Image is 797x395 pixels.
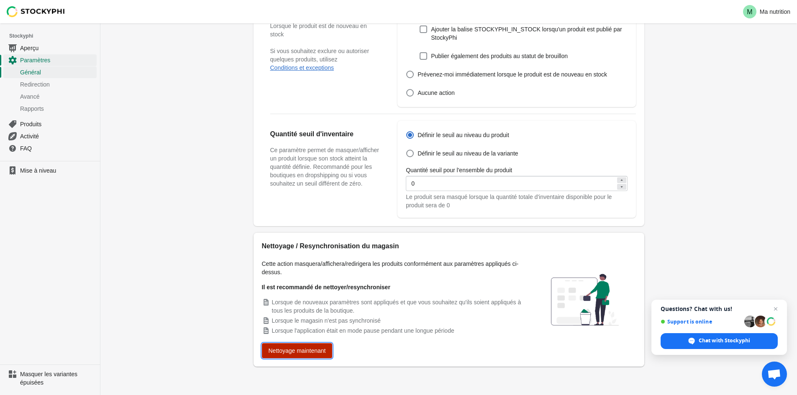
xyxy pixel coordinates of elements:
[406,194,612,209] font: Le produit sera masqué lorsque la quantité totale d'inventaire disponible pour le produit sera de 0
[270,64,334,71] button: Conditions et exceptions
[20,133,39,140] font: Activité
[762,362,787,387] a: Open chat
[269,347,326,354] font: Nettoyage maintenant
[3,78,97,90] a: Redirection
[3,42,97,54] a: Aperçu
[747,8,752,15] text: M
[270,48,369,63] font: Si vous souhaitez exclure ou autoriser quelques produits, utilisez
[20,145,32,152] font: FAQ
[3,118,97,130] a: Produits
[20,93,39,100] font: Avancé
[431,26,622,41] font: Ajouter la balise STOCKYPHI_IN_STOCK lorsqu'un produit est publié par StockyPhi
[418,132,509,138] font: Définir le seuil au niveau du produit
[20,81,50,88] font: Redirection
[7,6,65,17] img: Stockyphi
[3,90,97,102] a: Avancé
[3,66,97,78] a: Général
[272,327,454,334] font: Lorsque l'application était en mode pause pendant une longue période
[740,3,794,20] button: Avatar avec les initiales MMa nutrition
[262,284,390,291] font: Il est recommandé de nettoyer/resynchroniser
[3,165,97,176] a: Mise à niveau
[3,142,97,154] a: FAQ
[661,306,778,312] span: Questions? Chat with us!
[661,319,741,325] span: Support is online
[661,333,778,349] span: Chat with Stockyphi
[270,147,379,187] font: Ce paramètre permet de masquer/afficher un produit lorsque son stock atteint la quantité définie....
[20,121,41,127] font: Produits
[20,69,41,76] font: Général
[9,33,33,39] font: Stockyphi
[270,130,354,138] font: Quantité seuil d'inventaire
[262,343,333,358] button: Nettoyage maintenant
[699,337,750,344] span: Chat with Stockyphi
[3,130,97,142] a: Activité
[418,89,455,96] font: Aucune action
[262,260,519,275] font: Cette action masquera/affichera/redirigera les produits conformément aux paramètres appliqués ci-...
[272,317,381,324] font: Lorsque le magasin n'est pas synchronisé
[262,242,399,250] font: Nettoyage / Resynchronisation du magasin
[20,45,38,51] font: Aperçu
[406,167,512,173] font: Quantité seuil pour l'ensemble du produit
[272,299,521,314] font: Lorsque de nouveaux paramètres sont appliqués et que vous souhaitez qu'ils soient appliqués à tou...
[20,105,44,112] font: Rapports
[760,8,790,15] font: Ma nutrition
[20,371,77,386] font: Masquer les variantes épuisées
[20,57,50,64] font: Paramètres
[743,5,756,18] span: Avatar avec les initiales M
[3,368,97,388] a: Masquer les variantes épuisées
[418,150,518,157] font: Définir le seuil au niveau de la variante
[20,167,56,174] font: Mise à niveau
[3,102,97,115] a: Rapports
[3,54,97,66] a: Paramètres
[431,53,568,59] font: Publier également des produits au statut de brouillon
[418,71,607,78] font: Prévenez-moi immédiatement lorsque le produit est de nouveau en stock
